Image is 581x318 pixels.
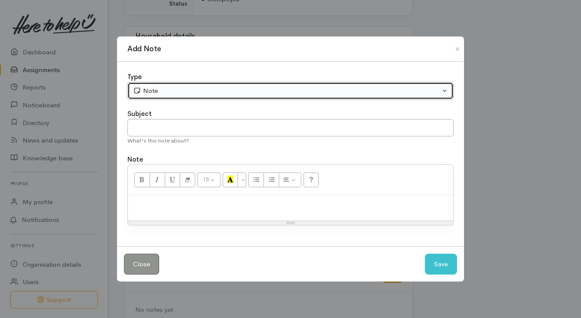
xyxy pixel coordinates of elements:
[180,172,195,187] button: Remove Font Style (CTRL+\)
[197,172,220,187] button: Font Size
[127,82,454,100] button: Note
[128,221,453,225] div: Resize
[133,86,440,96] div: Note
[127,136,454,145] div: What's this note about?
[451,44,464,54] button: Close
[165,172,180,187] button: Underline (CTRL+U)
[304,172,319,187] button: Help
[264,172,279,187] button: Ordered list (CTRL+SHIFT+NUM8)
[127,72,142,82] label: Type
[127,155,143,165] label: Note
[127,109,152,119] label: Subject
[203,176,209,183] span: 15
[248,172,264,187] button: Unordered list (CTRL+SHIFT+NUM7)
[134,172,150,187] button: Bold (CTRL+B)
[127,43,161,55] h1: Add Note
[425,254,457,275] button: Save
[124,254,159,275] button: Close
[150,172,165,187] button: Italic (CTRL+I)
[237,172,246,187] button: More Color
[279,172,301,187] button: Paragraph
[223,172,238,187] button: Recent Color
